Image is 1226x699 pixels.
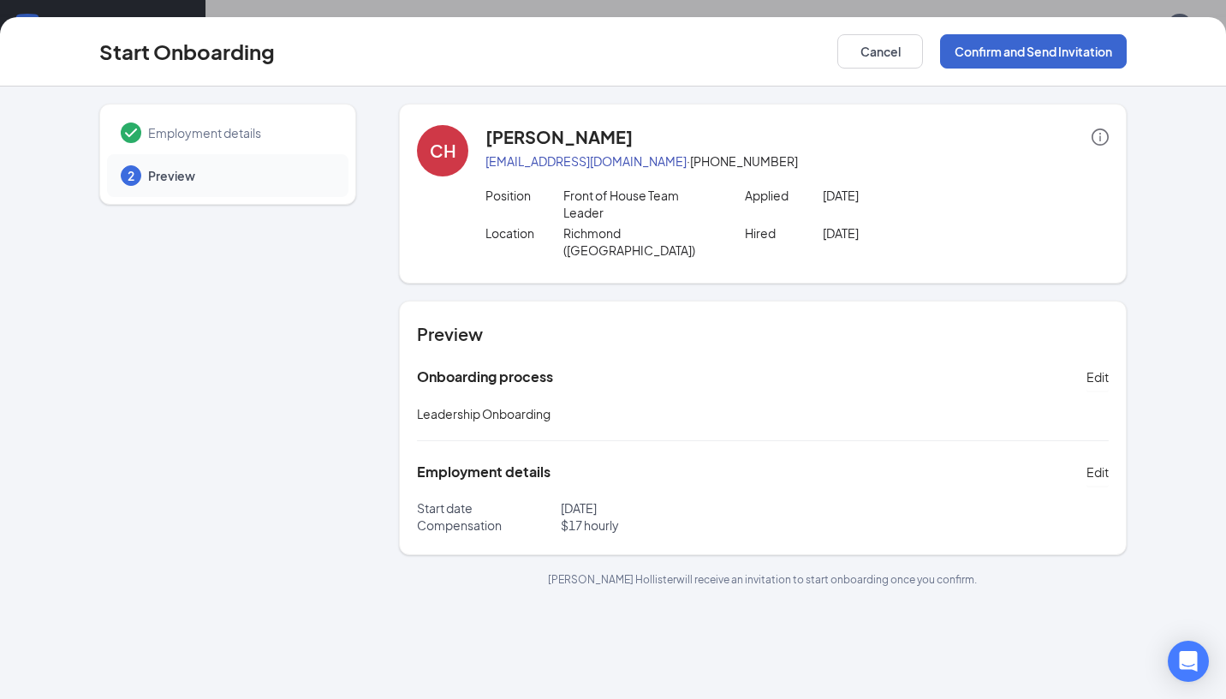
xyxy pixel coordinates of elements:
span: Edit [1086,368,1109,385]
p: Front of House Team Leader [563,187,719,221]
span: Leadership Onboarding [417,406,551,421]
h4: [PERSON_NAME] [485,125,633,149]
span: 2 [128,167,134,184]
p: Start date [417,499,561,517]
p: Applied [745,187,823,204]
p: Richmond ([GEOGRAPHIC_DATA]) [563,224,719,259]
svg: Checkmark [121,122,141,143]
h4: Preview [417,322,1109,346]
p: $ 17 hourly [561,517,763,534]
p: [DATE] [561,499,763,517]
a: [EMAIL_ADDRESS][DOMAIN_NAME] [485,153,687,169]
p: Hired [745,224,823,242]
p: [DATE] [823,187,979,204]
p: Location [485,224,563,242]
p: [PERSON_NAME] Hollister will receive an invitation to start onboarding once you confirm. [399,572,1127,587]
h3: Start Onboarding [99,37,275,66]
span: Employment details [148,124,331,141]
button: Edit [1086,363,1109,391]
p: Compensation [417,517,561,534]
h5: Onboarding process [417,367,553,386]
button: Edit [1086,458,1109,486]
div: Open Intercom Messenger [1168,641,1209,682]
span: Preview [148,167,331,184]
button: Confirm and Send Invitation [940,34,1127,69]
button: Cancel [837,34,923,69]
span: Edit [1086,463,1109,481]
h5: Employment details [417,463,551,481]
p: Position [485,187,563,204]
p: · [PHONE_NUMBER] [485,152,1109,170]
span: info-circle [1092,128,1109,146]
div: CH [430,139,456,163]
p: [DATE] [823,224,979,242]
